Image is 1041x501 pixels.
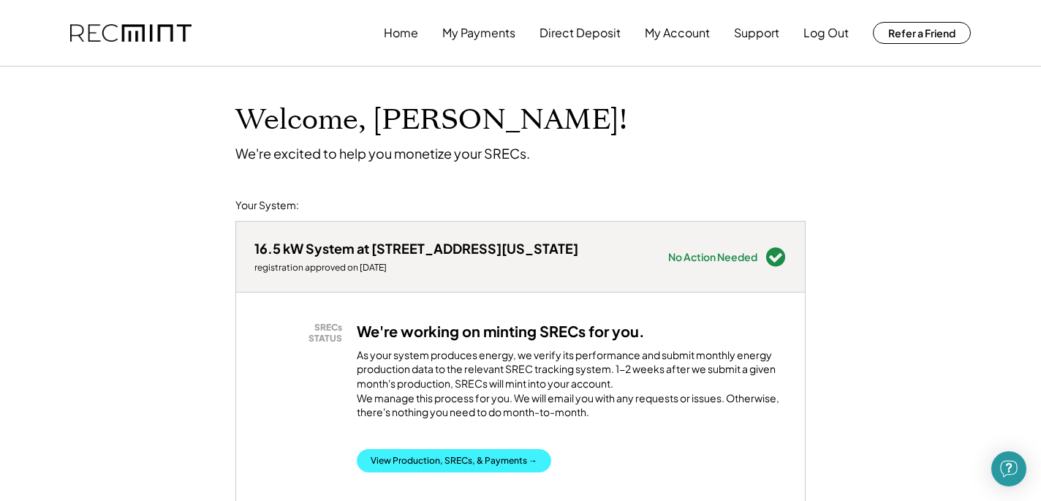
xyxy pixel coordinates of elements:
button: Support [734,18,779,48]
div: As your system produces energy, we verify its performance and submit monthly energy production da... [357,348,787,427]
div: Open Intercom Messenger [991,451,1026,486]
div: registration approved on [DATE] [254,262,578,274]
button: View Production, SRECs, & Payments → [357,449,551,472]
button: Home [384,18,418,48]
button: My Payments [442,18,515,48]
div: SRECs STATUS [262,322,342,344]
div: No Action Needed [668,252,757,262]
button: My Account [645,18,710,48]
div: 16.5 kW System at [STREET_ADDRESS][US_STATE] [254,240,578,257]
h3: We're working on minting SRECs for you. [357,322,645,341]
div: Your System: [235,198,299,213]
h1: Welcome, [PERSON_NAME]! [235,103,627,138]
button: Log Out [803,18,849,48]
div: We're excited to help you monetize your SRECs. [235,145,530,162]
img: recmint-logotype%403x.png [70,24,192,42]
button: Direct Deposit [540,18,621,48]
button: Refer a Friend [873,22,971,44]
